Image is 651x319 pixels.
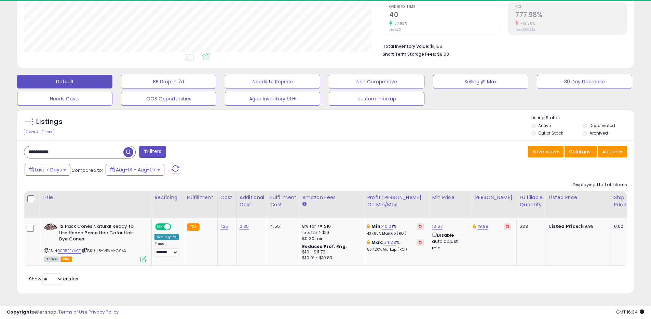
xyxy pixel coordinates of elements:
div: $19.99 [549,223,606,230]
span: FBA [60,256,72,262]
a: Terms of Use [58,309,87,315]
button: Filters [139,146,166,158]
div: Disable auto adjust min [432,231,465,251]
small: Prev: 29 [389,28,401,32]
button: Needs to Reprice [225,75,320,88]
div: % [367,223,424,236]
th: The percentage added to the cost of goods (COGS) that forms the calculator for Min & Max prices. [364,191,429,218]
b: Total Inventory Value: [383,43,429,49]
a: 1.25 [220,223,229,230]
h2: 40 [389,11,501,20]
span: | SKU: L8-VBVM-G9AX [82,248,126,253]
span: Columns [569,148,591,155]
div: Repricing [154,194,181,201]
span: Ordered Items [389,5,501,9]
span: All listings currently available for purchase on Amazon [44,256,59,262]
button: Aug-01 - Aug-07 [106,164,164,176]
a: 0.35 [240,223,249,230]
button: custom markup [329,92,424,106]
div: 0.00 [614,223,625,230]
b: 12 Pack Cones Natural Ready to Use Henna Paste Hair Color Hair Dye Cones [59,223,142,244]
div: 633 [519,223,541,230]
a: 13.67 [432,223,443,230]
button: OOS Opportunities [121,92,216,106]
label: Out of Stock [538,130,563,136]
div: Win BuyBox [154,234,179,240]
div: Additional Cost [240,194,265,208]
span: $8.00 [437,51,449,57]
button: Aged Inventory 90+ [225,92,320,106]
li: $1,156 [383,42,622,50]
span: OFF [170,224,181,230]
button: Selling @ Max [433,75,528,88]
p: 867.20% Markup (ROI) [367,247,424,252]
a: B0B5FFYVGT [58,248,81,254]
small: Amazon Fees. [302,201,306,207]
h5: Listings [36,117,63,127]
p: 437.60% Markup (ROI) [367,231,424,236]
small: FBA [187,223,200,231]
button: BB Drop in 7d [121,75,216,88]
div: Fulfillment Cost [270,194,296,208]
small: 37.93% [392,21,407,26]
div: seller snap | | [7,309,119,316]
div: Displaying 1 to 1 of 1 items [573,182,627,188]
button: Last 7 Days [25,164,70,176]
small: -13.58% [518,21,535,26]
div: ASIN: [44,223,146,261]
a: 40.01 [382,223,393,230]
img: 41H6sZUq5OL._SL40_.jpg [44,223,57,231]
span: Aug-01 - Aug-07 [116,166,156,173]
div: Amazon Fees [302,194,361,201]
div: $0.30 min [302,236,359,242]
div: $10 - $11.72 [302,249,359,255]
div: $10.01 - $10.83 [302,255,359,261]
div: 4.55 [270,223,294,230]
b: Listed Price: [549,223,580,230]
div: [PERSON_NAME] [473,194,514,201]
div: 15% for > $10 [302,230,359,236]
b: Short Term Storage Fees: [383,51,436,57]
a: 19.99 [477,223,488,230]
button: Columns [565,146,597,157]
div: Preset: [154,241,179,257]
label: Archived [589,130,608,136]
div: Fulfillable Quantity [519,194,543,208]
div: Clear All Filters [24,129,54,135]
div: Min Price [432,194,467,201]
div: Listed Price [549,194,608,201]
span: Last 7 Days [35,166,62,173]
span: ON [156,224,164,230]
button: Save View [528,146,564,157]
b: Min: [371,223,382,230]
a: Privacy Policy [89,309,119,315]
div: Title [42,194,149,201]
span: ROI [515,5,627,9]
div: % [367,239,424,252]
div: Ship Price [614,194,628,208]
strong: Copyright [7,309,32,315]
h2: 777.98% [515,11,627,20]
button: Default [17,75,112,88]
div: Fulfillment [187,194,215,201]
div: 8% for <= $10 [302,223,359,230]
p: Listing States: [531,115,634,121]
div: Cost [220,194,234,201]
button: 30 Day Decrease [537,75,632,88]
button: Non Competitive [329,75,424,88]
b: Reduced Prof. Rng. [302,244,347,249]
button: Actions [598,146,627,157]
span: Compared to: [71,167,103,174]
span: Show: entries [29,276,78,282]
button: Needs Costs [17,92,112,106]
a: 54.23 [383,239,396,246]
div: Profit [PERSON_NAME] on Min/Max [367,194,426,208]
b: Max: [371,239,383,246]
span: 2025-08-15 16:34 GMT [616,309,644,315]
label: Active [538,123,551,128]
small: Prev: 900.28% [515,28,535,32]
label: Deactivated [589,123,615,128]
